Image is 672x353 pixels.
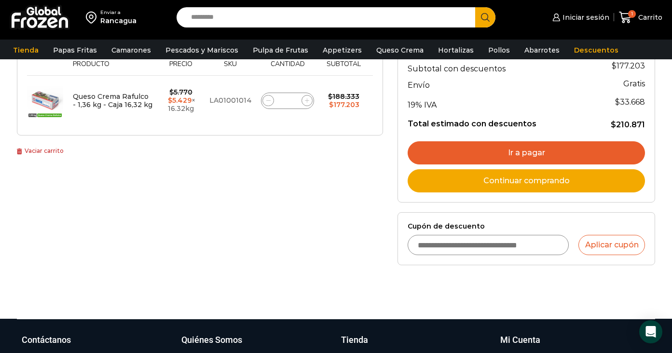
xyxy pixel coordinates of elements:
[433,41,479,59] a: Hortalizas
[17,147,64,154] a: Vaciar carrito
[100,9,137,16] div: Enviar a
[569,41,623,59] a: Descuentos
[48,41,102,59] a: Papas Fritas
[205,76,257,126] td: LA01001014
[408,76,590,93] th: Envío
[318,41,367,59] a: Appetizers
[205,60,257,75] th: Sku
[611,120,645,129] bdi: 210.871
[319,60,368,75] th: Subtotal
[408,222,645,231] label: Cupón de descuento
[169,88,192,96] bdi: 5.770
[371,41,428,59] a: Queso Crema
[168,96,172,105] span: $
[329,100,359,109] bdi: 177.203
[341,334,368,346] h3: Tienda
[408,169,645,192] a: Continuar comprando
[161,41,243,59] a: Pescados y Mariscos
[328,92,359,101] bdi: 188.333
[73,92,152,109] a: Queso Crema Rafulco - 1,36 kg - Caja 16,32 kg
[483,41,515,59] a: Pollos
[281,94,294,108] input: Product quantity
[248,41,313,59] a: Pulpa de Frutas
[560,13,609,22] span: Iniciar sesión
[408,141,645,164] a: Ir a pagar
[328,92,332,101] span: $
[107,41,156,59] a: Camarones
[639,320,662,343] div: Open Intercom Messenger
[8,41,43,59] a: Tienda
[86,9,100,26] img: address-field-icon.svg
[612,61,645,70] bdi: 177.203
[22,334,71,346] h3: Contáctanos
[408,56,590,76] th: Subtotal con descuentos
[408,93,590,112] th: 19% IVA
[181,334,242,346] h3: Quiénes Somos
[158,60,205,75] th: Precio
[520,41,564,59] a: Abarrotes
[158,76,205,126] td: × 16.32kg
[615,97,645,107] span: 33.668
[68,60,158,75] th: Producto
[475,7,495,27] button: Search button
[619,6,662,29] a: 1 Carrito
[615,97,620,107] span: $
[578,235,645,255] button: Aplicar cupón
[168,96,192,105] bdi: 5.429
[628,10,636,18] span: 1
[408,112,590,130] th: Total estimado con descuentos
[500,334,540,346] h3: Mi Cuenta
[256,60,319,75] th: Cantidad
[169,88,174,96] span: $
[329,100,333,109] span: $
[636,13,662,22] span: Carrito
[623,79,645,88] strong: Gratis
[550,8,609,27] a: Iniciar sesión
[612,61,617,70] span: $
[611,120,616,129] span: $
[100,16,137,26] div: Rancagua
